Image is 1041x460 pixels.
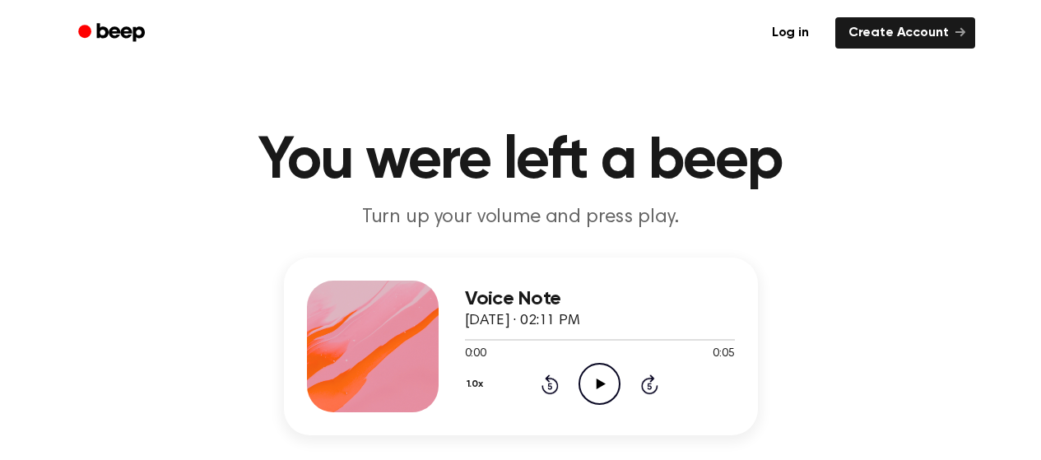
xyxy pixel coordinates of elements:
[465,288,735,310] h3: Voice Note
[835,17,975,49] a: Create Account
[465,370,490,398] button: 1.0x
[713,346,734,363] span: 0:05
[67,17,160,49] a: Beep
[755,14,825,52] a: Log in
[100,132,942,191] h1: You were left a beep
[465,346,486,363] span: 0:00
[205,204,837,231] p: Turn up your volume and press play.
[465,314,580,328] span: [DATE] · 02:11 PM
